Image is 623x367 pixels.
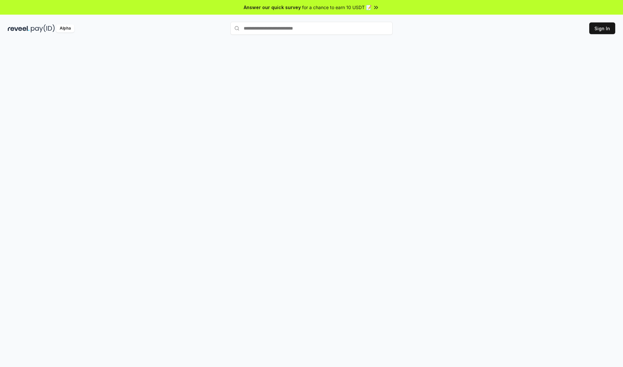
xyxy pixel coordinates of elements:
img: pay_id [31,24,55,33]
div: Alpha [56,24,74,33]
img: reveel_dark [8,24,30,33]
button: Sign In [589,22,615,34]
span: Answer our quick survey [244,4,301,11]
span: for a chance to earn 10 USDT 📝 [302,4,372,11]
